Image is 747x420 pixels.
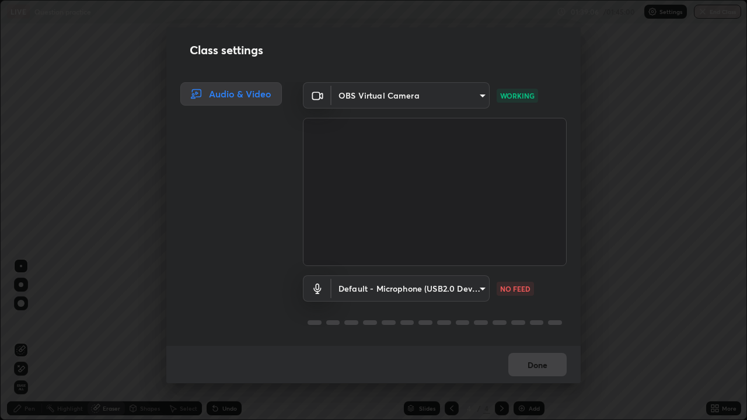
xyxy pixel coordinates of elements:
div: OBS Virtual Camera [331,82,490,108]
h2: Class settings [190,41,263,59]
p: WORKING [500,90,535,101]
div: Audio & Video [180,82,282,106]
div: OBS Virtual Camera [331,275,490,302]
p: NO FEED [500,283,530,294]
